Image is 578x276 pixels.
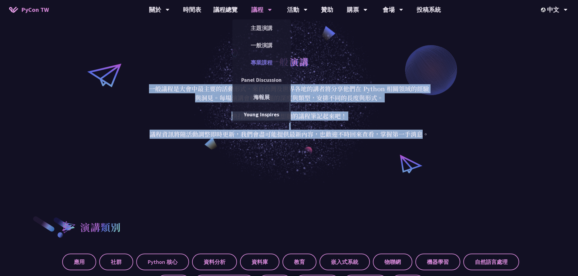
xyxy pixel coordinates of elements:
[415,254,460,270] label: 機器學習
[232,55,291,70] a: 專業課程
[62,254,96,270] label: 應用
[232,21,291,35] a: 主題演講
[319,254,370,270] label: 嵌入式系統
[240,254,279,270] label: 資料庫
[9,7,18,13] img: Home icon of PyCon TW 2025
[463,254,519,270] label: 自然語言處理
[232,73,291,87] a: Panel Discussion
[56,215,80,238] img: heading-bullet
[232,90,291,104] a: 海報展
[148,84,430,139] p: 一般議程是大會中最主要的活動形式，來自台灣及世界各地的講者將分享他們在 Python 相關領域的經驗與洞見。每場演講會根據主題的深度與類型，安排不同的長度與形式。 快打開行事曆，把想聽的議程筆記...
[232,38,291,52] a: 一般演講
[136,254,189,270] label: Python 核心
[373,254,412,270] label: 物聯網
[282,254,316,270] label: 教育
[99,254,133,270] label: 社群
[232,107,291,121] a: Young Inspires
[541,8,547,12] img: Locale Icon
[3,2,55,17] a: PyCon TW
[21,5,49,14] span: PyCon TW
[80,220,121,234] h2: 演講類別
[192,254,237,270] label: 資料分析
